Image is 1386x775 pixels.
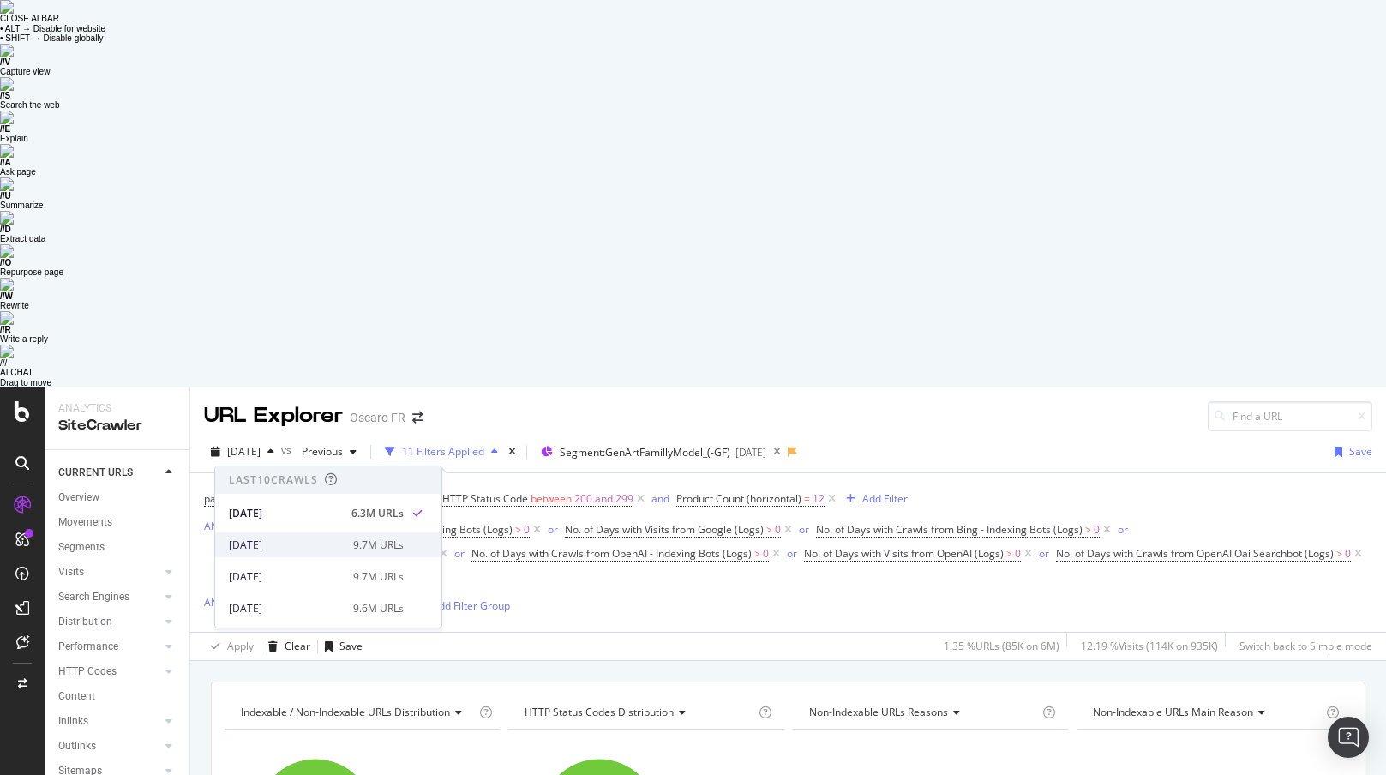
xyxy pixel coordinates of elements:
h4: HTTP Status Codes Distribution [521,699,754,726]
span: > [1336,546,1342,561]
span: HTTP Status Codes Distribution [525,705,674,719]
span: Non-Indexable URLs Main Reason [1093,705,1253,719]
div: Visits [58,563,84,581]
span: > [515,522,521,537]
div: Movements [58,514,112,532]
button: Add Filter Group [409,596,510,616]
button: [DATE] [204,438,281,466]
button: 11 Filters Applied [378,438,505,466]
div: 9.7M URLs [353,569,404,585]
div: 1.35 % URLs ( 85K on 6M ) [944,639,1059,653]
div: Switch back to Simple mode [1239,639,1372,653]
div: [DATE] [229,506,341,521]
div: [DATE] [229,601,343,616]
div: HTTP Codes [58,663,117,681]
span: > [1085,522,1091,537]
a: HTTP Codes [58,663,160,681]
span: No. of Days with Crawls from OpenAI - Indexing Bots (Logs) [471,546,752,561]
span: > [1006,546,1012,561]
button: and [651,490,669,507]
a: Movements [58,514,177,532]
a: Content [58,688,177,706]
div: 9.6M URLs [353,601,404,616]
span: 200 and 299 [574,487,633,511]
div: or [1118,522,1128,537]
button: or [548,521,558,538]
button: or [454,545,465,562]
button: Save [1328,438,1372,466]
div: Open Intercom Messenger [1328,717,1369,758]
div: Last 10 Crawls [229,472,318,487]
div: [DATE] [229,538,343,553]
div: Distribution [58,613,112,631]
span: No. of Days with Crawls from Bing - Indexing Bots (Logs) [816,522,1083,537]
div: or [799,522,809,537]
div: Apply [227,639,254,653]
div: [DATE] [735,445,766,460]
div: Clear [285,639,310,653]
a: Visits [58,563,160,581]
span: pagetype-v3 [204,491,263,506]
span: Non-Indexable URLs Reasons [809,705,948,719]
span: Previous [295,444,343,459]
a: Overview [58,489,177,507]
div: AND [204,595,226,610]
span: No. of Days with Crawls from OpenAI Oai Searchbot (Logs) [1056,546,1334,561]
span: 0 [763,542,769,566]
div: URL Explorer [204,401,343,430]
span: 2025 Oct. 6th [227,444,261,459]
button: Switch back to Simple mode [1233,633,1372,660]
span: 0 [1345,542,1351,566]
a: Outlinks [58,737,160,755]
a: Inlinks [58,712,160,730]
div: 9.7M URLs [353,538,404,553]
a: Segments [58,538,177,556]
span: Product Count (horizontal) [676,491,801,506]
h4: Non-Indexable URLs Reasons [806,699,1039,726]
span: Segment: GenArtFamillyModel_(-GF) [560,445,730,460]
button: or [787,545,797,562]
button: or [1118,521,1128,538]
span: No. of Days with Visits from OpenAI (Logs) [804,546,1004,561]
span: No. of Days with Visits from Google (Logs) [565,522,764,537]
span: 0 [775,518,781,542]
div: CURRENT URLS [58,464,133,482]
div: AND [204,519,226,533]
a: CURRENT URLS [58,464,160,482]
button: or [799,521,809,538]
div: Add Filter Group [432,598,510,613]
span: 0 [524,518,530,542]
div: Segments [58,538,105,556]
div: Content [58,688,95,706]
button: AND [204,594,226,610]
div: 6.3M URLs [351,506,404,521]
div: arrow-right-arrow-left [412,412,423,424]
div: Analytics [58,401,176,416]
span: > [754,546,760,561]
button: Save [318,633,363,660]
div: Save [1349,444,1372,459]
button: Segment:GenArtFamillyModel_(-GF)[DATE] [534,438,766,466]
div: and [651,491,669,506]
div: or [1039,546,1049,561]
a: Performance [58,638,160,656]
div: Save [339,639,363,653]
input: Find a URL [1208,401,1372,431]
div: Search Engines [58,588,129,606]
div: Inlinks [58,712,88,730]
span: = [804,491,810,506]
span: > [766,522,772,537]
span: vs [281,442,295,457]
button: Apply [204,633,254,660]
span: HTTP Status Code [442,491,528,506]
span: Indexable / Non-Indexable URLs distribution [241,705,450,719]
button: Add Filter [839,489,908,509]
div: 12.19 % Visits ( 114K on 935K ) [1081,639,1218,653]
div: or [454,546,465,561]
div: Overview [58,489,99,507]
div: times [505,443,519,460]
div: or [548,522,558,537]
div: [DATE] [229,569,343,585]
h4: Non-Indexable URLs Main Reason [1089,699,1323,726]
div: Performance [58,638,118,656]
